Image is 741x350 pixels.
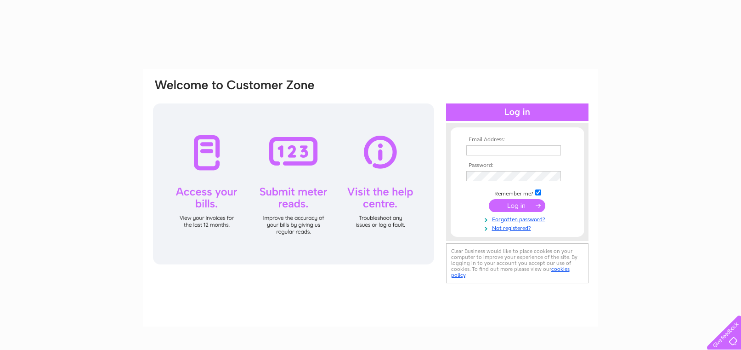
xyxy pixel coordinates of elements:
th: Email Address: [464,137,571,143]
th: Password: [464,162,571,169]
input: Submit [489,199,545,212]
a: Not registered? [466,223,571,232]
td: Remember me? [464,188,571,197]
a: Forgotten password? [466,214,571,223]
div: Clear Business would like to place cookies on your computer to improve your experience of the sit... [446,243,588,283]
a: cookies policy [451,266,570,278]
